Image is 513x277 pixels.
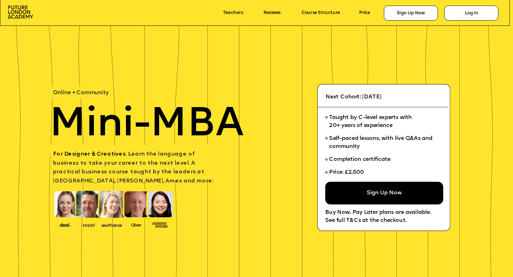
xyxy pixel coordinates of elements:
a: Reviews [263,10,281,15]
span: Online + Community [53,90,109,96]
img: image-b7d05013-d886-4065-8d38-3eca2af40620.png [100,221,124,228]
img: image-aac980e9-41de-4c2d-a048-f29dd30a0068.png [8,6,33,18]
img: image-99cff0b2-a396-4aab-8550-cf4071da2cb9.png [126,222,146,227]
span: Self-paced lessons, with live Q&As and community [329,136,434,149]
span: For Designer & Creatives. L [53,151,131,157]
img: image-93eab660-639c-4de6-957c-4ae039a0235a.png [150,221,170,229]
span: Completion certificate [329,157,390,163]
a: Teachers [223,10,243,15]
a: Course Structure [302,10,340,15]
a: Price [359,10,370,15]
span: Taught by C-level experts with 20+ years of experience [329,115,412,128]
img: image-b2f1584c-cbf7-4a77-bbe0-f56ae6ee31f2.png [79,222,98,227]
span: Next Cohort: [DATE] [326,94,381,100]
span: See full T&Cs at the checkout. [325,218,407,224]
span: Mini-MBA [49,105,244,145]
span: Price: £2,500 [329,170,364,175]
span: earn the language of business to take your career to the next level. A practical business course ... [53,151,213,184]
img: image-388f4489-9820-4c53-9b08-f7df0b8d4ae2.png [55,221,75,228]
span: Buy Now, Pay Later plans are available. [325,210,431,216]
